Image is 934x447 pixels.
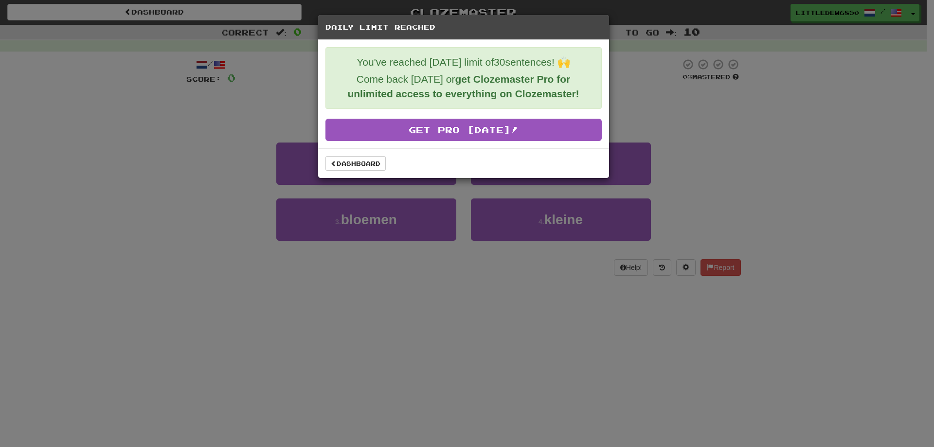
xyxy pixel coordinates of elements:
strong: get Clozemaster Pro for unlimited access to everything on Clozemaster! [347,73,579,99]
a: Dashboard [325,156,386,171]
p: You've reached [DATE] limit of 30 sentences! 🙌 [333,55,594,70]
p: Come back [DATE] or [333,72,594,101]
a: Get Pro [DATE]! [325,119,602,141]
h5: Daily Limit Reached [325,22,602,32]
